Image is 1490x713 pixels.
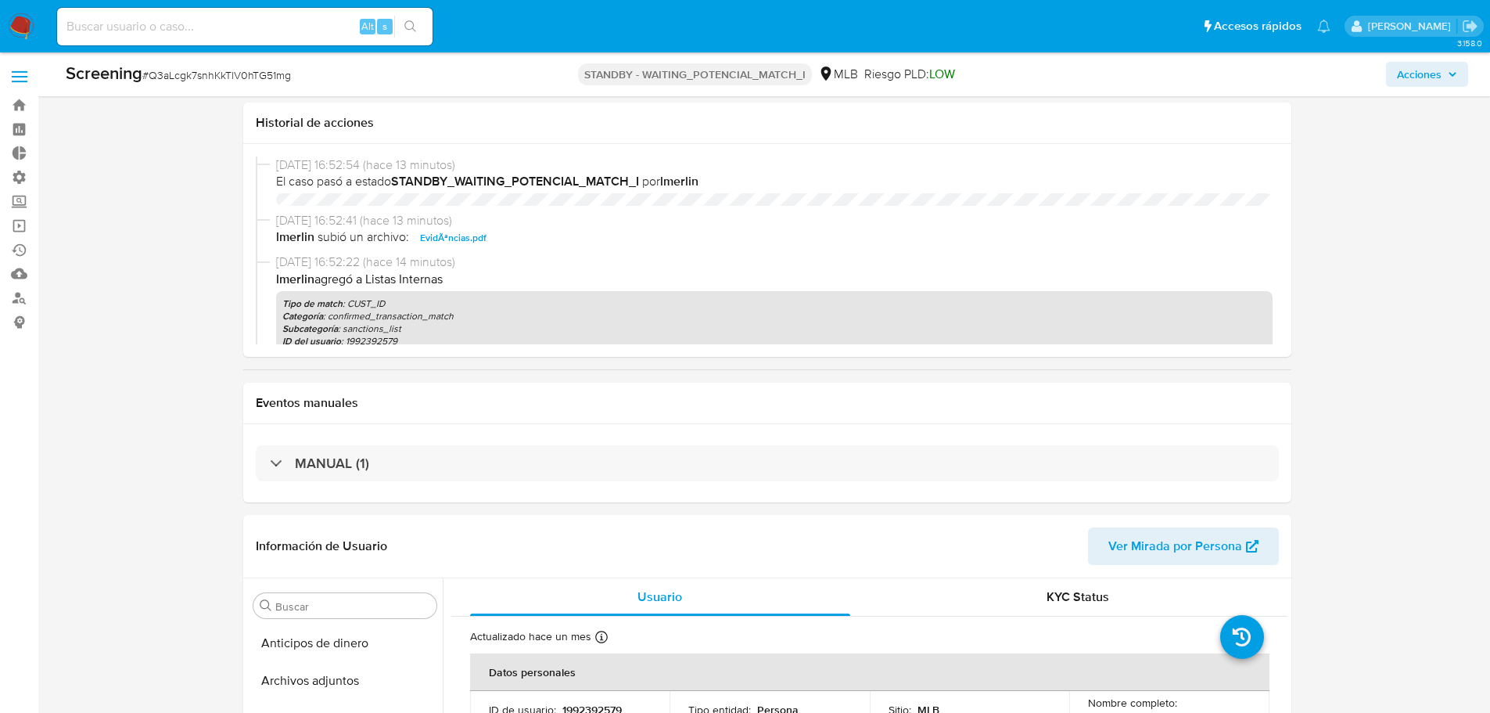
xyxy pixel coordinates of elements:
[470,629,591,644] p: Actualizado hace un mes
[394,16,426,38] button: search-icon
[1368,19,1456,34] p: nicolas.tyrkiel@mercadolibre.com
[276,271,1273,288] p: agregó a Listas Internas
[864,66,955,83] span: Riesgo PLD:
[282,334,341,348] b: ID del usuario
[660,172,698,190] b: lmerlin
[247,662,443,700] button: Archivos adjuntos
[276,157,1273,174] span: [DATE] 16:52:54 (hace 13 minutos)
[66,60,142,85] b: Screening
[318,229,409,247] span: subió un archivo:
[391,172,639,190] b: STANDBY_WAITING_POTENCIAL_MATCH_I
[1108,528,1242,565] span: Ver Mirada por Persona
[282,322,338,336] b: Subcategoría
[1397,62,1442,87] span: Acciones
[247,625,443,662] button: Anticipos de dinero
[142,67,291,83] span: # Q3aLcgk7snhKkTlV0hTG51mg
[282,322,1266,335] p: : sanctions_list
[282,297,1266,310] p: : CUST_ID
[1214,18,1302,34] span: Accesos rápidos
[929,65,955,83] span: LOW
[260,600,272,612] button: Buscar
[276,270,314,288] b: lmerlin
[276,212,1273,229] span: [DATE] 16:52:41 (hace 13 minutos)
[276,254,1273,271] span: [DATE] 16:52:22 (hace 14 minutos)
[275,600,430,614] input: Buscar
[1462,18,1478,34] a: Salir
[256,538,387,554] h1: Información de Usuario
[818,66,858,83] div: MLB
[420,229,486,247] span: EvidÃªncias.pdf
[295,455,369,472] h3: MANUAL (1)
[57,16,433,37] input: Buscar usuario o caso...
[361,19,374,34] span: Alt
[282,310,1266,322] p: : confirmed_transaction_match
[256,115,1279,131] h1: Historial de acciones
[1088,696,1177,710] p: Nombre completo :
[276,229,314,247] b: lmerlin
[1047,588,1109,606] span: KYC Status
[256,445,1279,481] div: MANUAL (1)
[256,395,1279,411] h1: Eventos manuales
[282,335,1266,347] p: : 1992392579
[282,297,343,311] b: Tipo de match
[578,63,812,85] p: STANDBY - WAITING_POTENCIAL_MATCH_I
[1386,62,1468,87] button: Acciones
[1317,20,1330,33] a: Notificaciones
[470,654,1269,691] th: Datos personales
[276,173,1273,190] span: El caso pasó a estado por
[382,19,387,34] span: s
[282,309,323,323] b: Categoría
[1088,528,1279,565] button: Ver Mirada por Persona
[637,588,682,606] span: Usuario
[412,229,494,247] button: EvidÃªncias.pdf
